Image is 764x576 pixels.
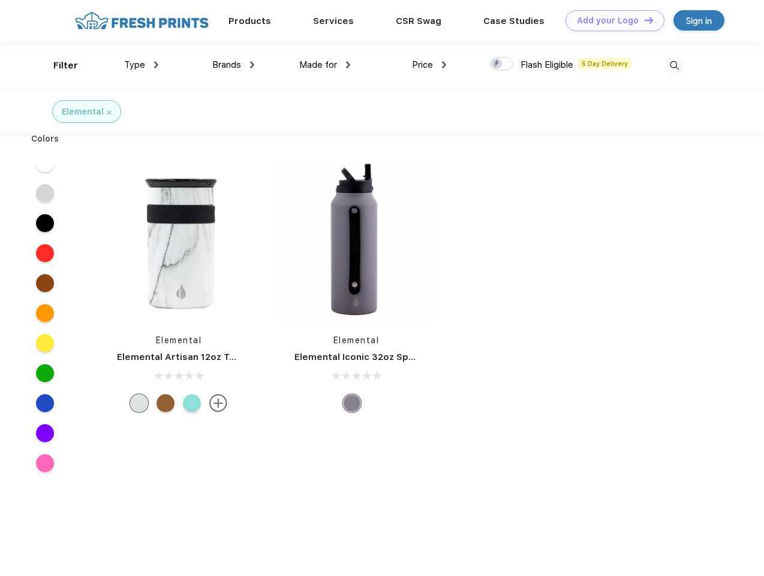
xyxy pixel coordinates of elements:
div: Add your Logo [577,16,639,26]
div: Teak Wood [157,394,175,412]
img: dropdown.png [250,61,254,68]
span: Price [412,59,433,70]
a: Elemental Iconic 32oz Sport Water Bottle [294,352,485,362]
a: Products [228,16,271,26]
span: Type [124,59,145,70]
img: desktop_search.svg [664,56,684,76]
div: Filter [53,59,78,73]
img: dropdown.png [154,61,158,68]
img: more.svg [209,394,227,412]
a: CSR Swag [396,16,441,26]
img: func=resize&h=266 [276,163,436,322]
img: dropdown.png [346,61,350,68]
div: Robin's Egg [183,394,201,412]
span: 5 Day Delivery [578,58,631,69]
span: Flash Eligible [521,59,573,70]
div: Elemental [62,106,104,118]
div: Sign in [686,14,712,28]
img: DT [645,17,653,23]
div: Colors [22,133,68,145]
span: Brands [212,59,241,70]
a: Sign in [673,10,724,31]
span: Made for [299,59,337,70]
a: Elemental [333,335,380,345]
div: White Marble [130,394,148,412]
img: fo%20logo%202.webp [71,10,212,31]
a: Elemental [156,335,202,345]
a: Elemental Artisan 12oz Tumbler [117,352,261,362]
a: Services [313,16,354,26]
img: filter_cancel.svg [107,110,112,115]
div: Graphite [343,394,361,412]
img: dropdown.png [442,61,446,68]
img: func=resize&h=266 [99,163,258,322]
